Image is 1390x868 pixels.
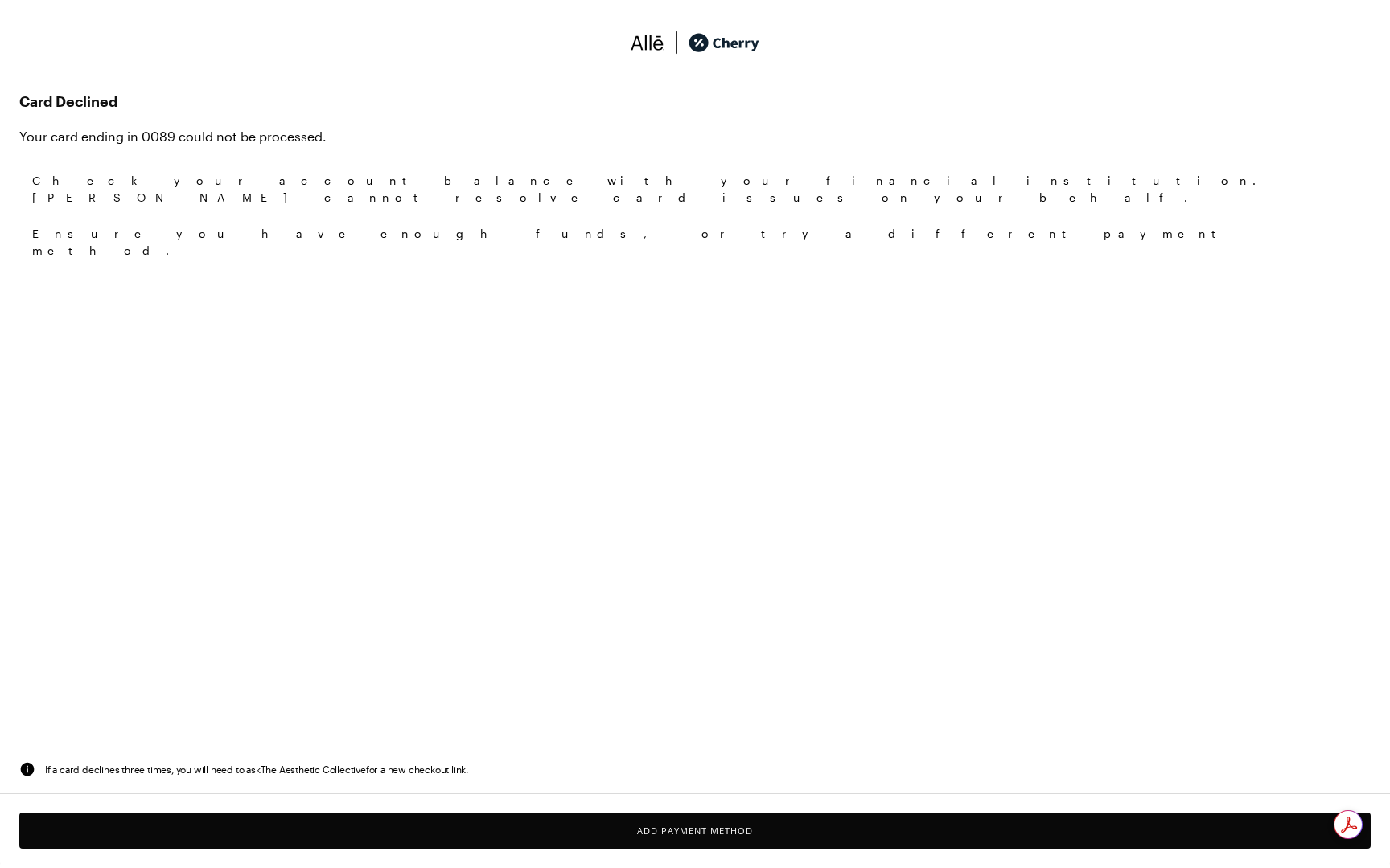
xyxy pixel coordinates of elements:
span: If a card declines three times, you will need to ask The Aesthetic Collective for a new checkout ... [45,762,468,776]
li: Ensure you have enough funds, or try a different payment method. [32,225,1371,259]
img: cherry_black_logo-DrOE_MJI.svg [689,31,759,55]
img: svg%3e [19,761,35,777]
img: svg%3e [631,31,664,55]
button: Add Payment Method [19,813,1371,849]
span: Your card ending in 0089 could not be processed. [19,127,1371,146]
img: svg%3e [664,31,689,55]
span: Card Declined [19,88,1371,114]
li: Check your account balance with your financial institution. [PERSON_NAME] cannot resolve card iss... [32,172,1371,206]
